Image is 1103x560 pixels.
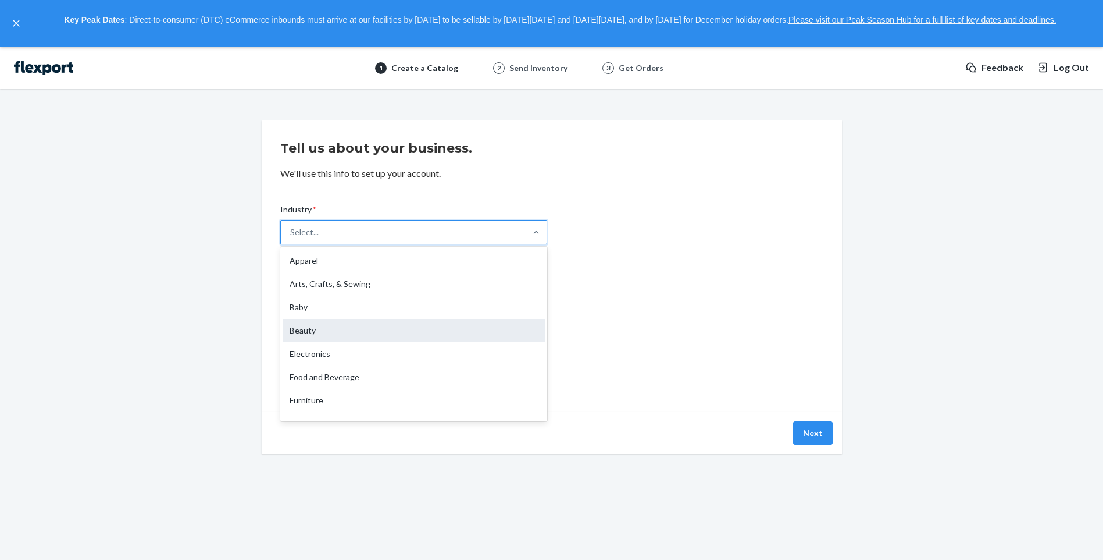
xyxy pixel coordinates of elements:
div: Apparel [283,249,545,272]
div: Create a Catalog [391,62,458,74]
strong: Key Peak Dates [64,15,124,24]
div: Health [283,412,545,435]
button: Log Out [1037,61,1089,75]
div: Baby [283,296,545,319]
div: Send Inventory [509,62,567,74]
div: Beauty [283,319,545,342]
div: Electronics [283,342,545,366]
button: close, [10,17,22,29]
p: : Direct-to-consumer (DTC) eCommerce inbounds must arrive at our facilities by [DATE] to be sella... [28,10,1093,30]
a: Please visit our Peak Season Hub for a full list of key dates and deadlines. [788,15,1056,24]
span: Industry [280,204,316,220]
h2: Tell us about your business. [280,139,823,158]
button: Next [793,421,833,445]
span: Feedback [981,61,1023,75]
span: 1 [379,63,383,73]
a: Feedback [965,61,1023,75]
div: Get Orders [619,62,663,74]
span: Log Out [1054,61,1089,75]
p: We'll use this info to set up your account. [280,167,823,180]
img: Flexport logo [14,61,73,75]
span: 3 [606,63,611,73]
div: Food and Beverage [283,366,545,389]
div: Furniture [283,389,545,412]
div: Select... [290,226,319,238]
div: Arts, Crafts, & Sewing [283,272,545,296]
span: 2 [497,63,501,73]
